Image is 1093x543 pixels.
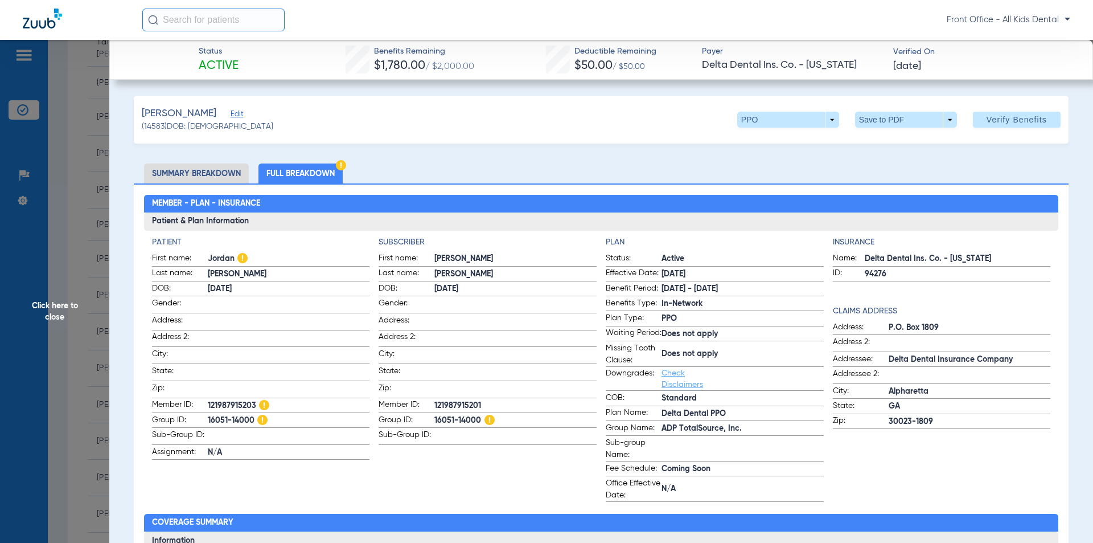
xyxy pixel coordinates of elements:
span: Status: [606,252,661,266]
button: Verify Benefits [973,112,1061,128]
span: N/A [208,447,370,459]
span: Does not apply [661,348,824,360]
span: $1,780.00 [374,60,425,72]
span: 94276 [865,268,1051,280]
span: Addressee 2: [833,368,889,383]
span: [PERSON_NAME] [208,268,370,280]
app-breakdown-title: Patient [152,236,370,248]
span: 121987915203 [208,400,370,412]
span: First name: [152,252,208,266]
span: Group ID: [379,414,434,428]
span: Address: [379,315,434,330]
span: Effective Date: [606,267,661,281]
span: Sub-Group ID: [152,429,208,444]
span: Address: [833,321,889,335]
span: Member ID: [379,399,434,413]
span: City: [379,348,434,364]
span: Coming Soon [661,463,824,475]
span: Group ID: [152,414,208,428]
span: Alpharetta [889,386,1051,398]
h2: Member - Plan - Insurance [144,195,1059,213]
span: (14583) DOB: [DEMOGRAPHIC_DATA] [142,121,273,133]
span: Standard [661,393,824,405]
h4: Insurance [833,236,1051,248]
span: [DATE] [893,59,921,74]
img: Search Icon [148,15,158,25]
span: Delta Dental PPO [661,408,824,420]
span: First name: [379,252,434,266]
span: Active [199,58,239,74]
span: State: [379,365,434,381]
span: 30023-1809 [889,416,1051,428]
span: DOB: [379,283,434,296]
h4: Plan [606,236,824,248]
button: Save to PDF [855,112,957,128]
span: / $2,000.00 [425,62,474,71]
span: City: [833,385,889,399]
span: [PERSON_NAME] [434,253,597,265]
span: Deductible Remaining [574,46,656,58]
li: Summary Breakdown [144,164,249,183]
span: Delta Dental Ins. Co. - [US_STATE] [865,253,1051,265]
span: Benefits Type: [606,297,661,311]
img: Hazard [257,415,268,425]
span: Delta Dental Ins. Co. - [US_STATE] [702,58,884,72]
span: DOB: [152,283,208,296]
span: Office Effective Date: [606,477,661,501]
img: Hazard [336,160,346,170]
span: Assignment: [152,446,208,460]
span: [DATE] [661,268,824,280]
h4: Subscriber [379,236,597,248]
span: [PERSON_NAME] [434,268,597,280]
span: COB: [606,392,661,406]
span: Address 2: [152,331,208,346]
span: / $50.00 [613,63,645,71]
span: Missing Tooth Clause: [606,342,661,366]
a: Check Disclaimers [661,369,703,389]
span: Zip: [152,382,208,398]
span: City: [152,348,208,364]
img: Zuub Logo [23,9,62,28]
span: Active [661,253,824,265]
span: Front Office - All Kids Dental [947,14,1070,26]
span: Zip: [833,415,889,428]
span: Jordan [208,253,370,265]
h4: Claims Address [833,305,1051,317]
span: State: [152,365,208,381]
span: Payer [702,46,884,58]
input: Search for patients [142,9,285,31]
span: P.O. Box 1809 [889,322,1051,334]
span: Group Name: [606,422,661,436]
span: $50.00 [574,60,613,72]
span: [DATE] [434,283,597,295]
span: [DATE] [208,283,370,295]
span: Addressee: [833,353,889,367]
span: Address 2: [833,336,889,352]
span: Fee Schedule: [606,463,661,476]
span: Address 2: [379,331,434,346]
span: 16051-14000 [208,415,370,427]
span: GA [889,401,1051,413]
span: Downgrades: [606,368,661,390]
button: PPO [737,112,839,128]
span: Sub-Group ID: [379,429,434,444]
span: 121987915201 [434,400,597,412]
img: Hazard [484,415,495,425]
span: ADP TotalSource, Inc. [661,423,824,435]
span: Status [199,46,239,58]
span: Gender: [152,297,208,313]
span: Does not apply [661,328,824,340]
span: Benefit Period: [606,283,661,296]
span: In-Network [661,298,824,310]
img: Hazard [259,400,269,410]
span: State: [833,400,889,414]
span: Zip: [379,382,434,398]
span: ID: [833,267,865,281]
span: Address: [152,315,208,330]
span: Waiting Period: [606,327,661,341]
span: Member ID: [152,399,208,413]
li: Full Breakdown [258,164,343,183]
span: 16051-14000 [434,415,597,427]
